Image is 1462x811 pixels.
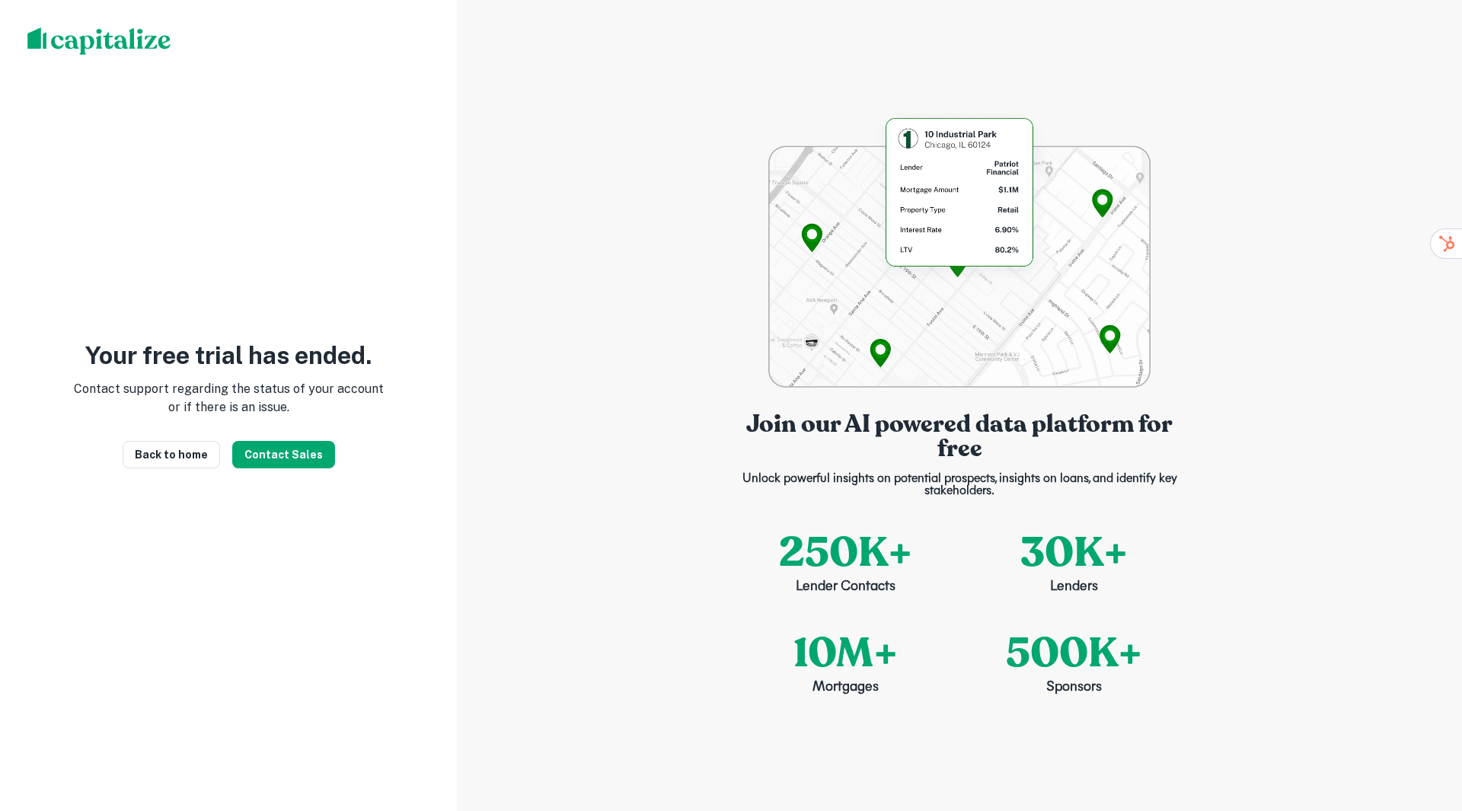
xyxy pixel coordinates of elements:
[85,343,372,368] p: Your free trial has ended.
[27,27,171,55] img: capitalize-logo.png
[123,441,220,468] a: Back to home
[232,441,335,468] button: Contact Sales
[731,412,1188,461] p: Join our AI powered data platform for free
[812,678,879,698] p: Mortgages
[1046,678,1102,698] p: Sponsors
[1050,577,1098,598] p: Lenders
[779,522,912,583] p: 250K+
[73,380,384,417] p: Contact support regarding the status of your account or if there is an issue.
[1386,640,1462,714] iframe: Chat Widget
[796,577,895,598] p: Lender Contacts
[731,473,1188,497] p: Unlock powerful insights on potential prospects, insights on loans, and identify key stakeholders.
[1006,622,1142,684] p: 500K+
[768,113,1150,388] img: login-bg
[793,622,898,684] p: 10M+
[1020,522,1128,583] p: 30K+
